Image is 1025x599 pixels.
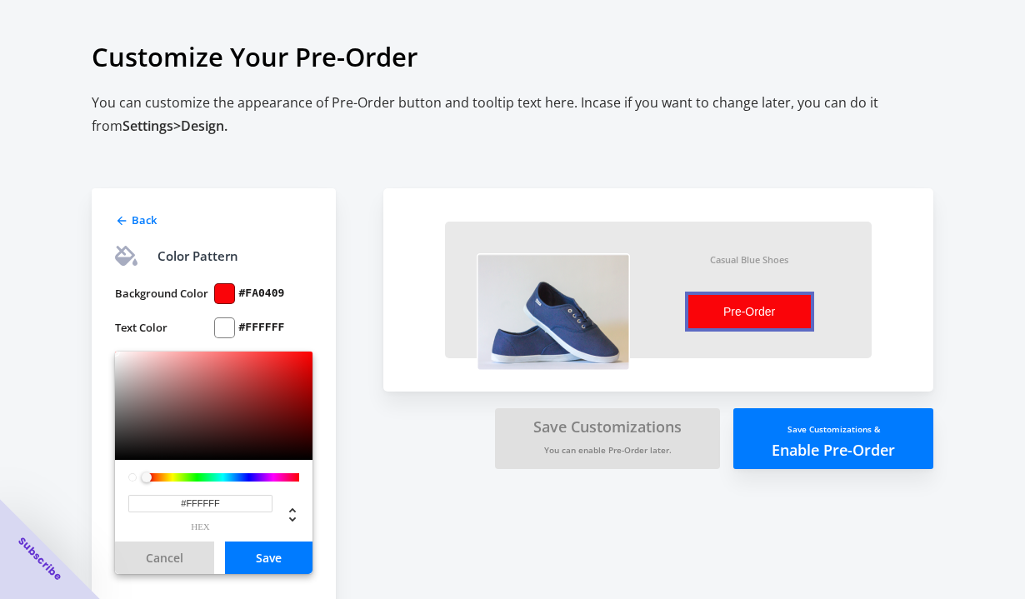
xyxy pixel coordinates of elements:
[787,423,880,435] small: Save Customizations &
[92,22,933,91] h1: Customize Your Pre-Order
[15,534,65,584] span: Subscribe
[239,286,285,301] label: #FA0409
[132,212,157,227] span: Back
[225,542,312,574] button: Save
[495,408,720,469] button: Save CustomizationsYou can enable Pre-Order later.
[239,320,285,335] label: #FFFFFF
[157,246,238,266] div: Color Pattern
[115,283,214,304] label: Background Color
[733,408,933,469] button: Save Customizations &Enable Pre-Order
[92,91,933,138] h2: You can customize the appearance of Pre-Order button and tooltip text here. Incase if you want to...
[115,542,214,574] button: Cancel
[477,253,630,371] img: vzX7clC.png
[122,117,227,135] span: Settings > Design.
[544,444,672,456] small: You can enable Pre-Order later.
[128,522,272,532] span: hex
[710,253,788,266] div: Casual Blue Shoes
[685,292,814,332] button: Pre-Order
[115,317,214,338] label: Text Color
